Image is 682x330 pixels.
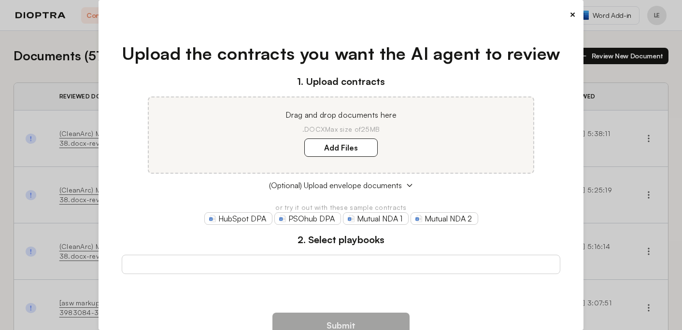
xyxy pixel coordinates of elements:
h3: 2. Select playbooks [122,233,561,247]
p: or try it out with these sample contracts [122,203,561,212]
button: (Optional) Upload envelope documents [122,179,561,191]
h3: 1. Upload contracts [122,74,561,89]
span: (Optional) Upload envelope documents [269,179,402,191]
a: PSOhub DPA [274,212,341,225]
a: HubSpot DPA [204,212,272,225]
p: Drag and drop documents here [160,109,522,121]
label: Add Files [304,138,378,157]
p: .DOCX Max size of 25MB [160,124,522,134]
button: × [569,8,576,21]
a: Mutual NDA 1 [343,212,409,225]
a: Mutual NDA 2 [411,212,478,225]
h1: Upload the contracts you want the AI agent to review [122,41,561,67]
